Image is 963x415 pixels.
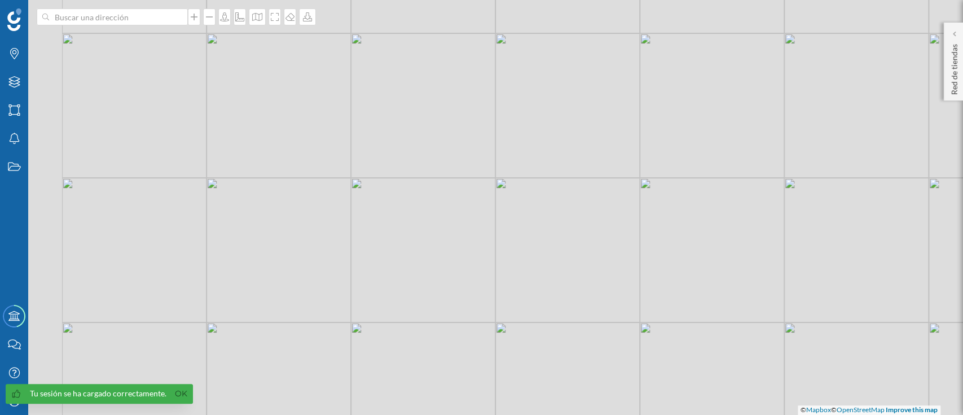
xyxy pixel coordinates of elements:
[948,40,960,95] p: Red de tiendas
[886,405,938,414] a: Improve this map
[837,405,885,414] a: OpenStreetMap
[23,8,63,18] span: Soporte
[172,387,190,400] a: Ok
[7,8,21,31] img: Geoblink Logo
[798,405,940,415] div: © ©
[30,388,166,399] div: Tu sesión se ha cargado correctamente.
[806,405,831,414] a: Mapbox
